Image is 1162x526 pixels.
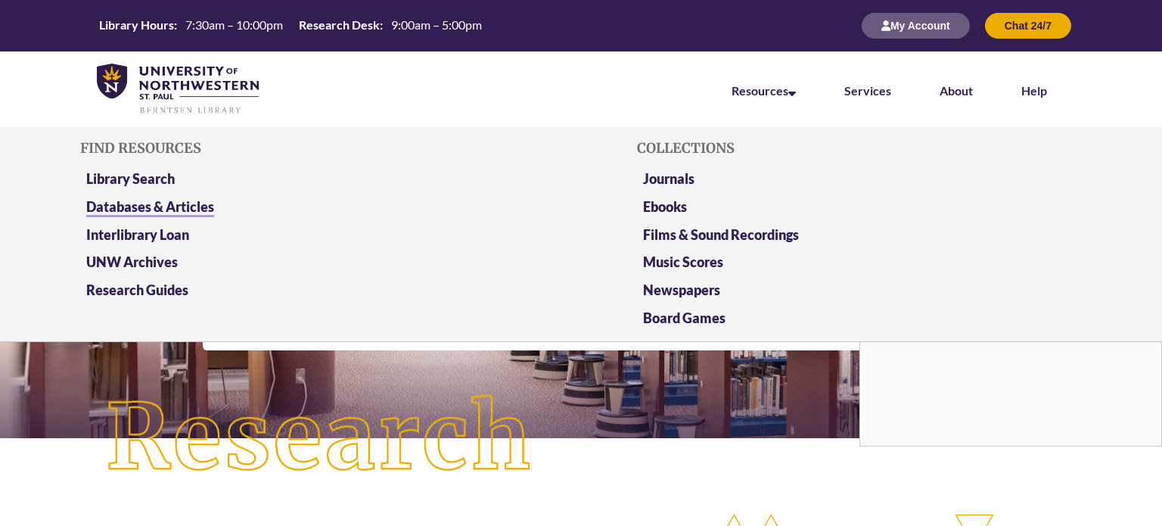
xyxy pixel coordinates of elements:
a: Help [1021,83,1047,98]
a: Interlibrary Loan [86,226,189,243]
a: Research Guides [86,282,188,298]
a: Services [844,83,891,98]
h5: Find Resources [80,141,526,156]
a: Music Scores [643,254,723,270]
a: Journals [643,170,694,187]
div: Chat With Us [859,189,1162,447]
a: Films & Sound Recordings [643,226,799,243]
img: UNWSP Library Logo [97,64,259,115]
a: Ebooks [643,198,687,215]
a: Resources [732,83,796,98]
a: Board Games [643,310,725,326]
h5: Collections [637,141,1083,156]
a: Library Search [86,170,175,187]
a: UNW Archives [86,254,178,270]
a: Databases & Articles [86,198,214,217]
a: About [940,83,973,98]
a: Newspapers [643,282,720,298]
